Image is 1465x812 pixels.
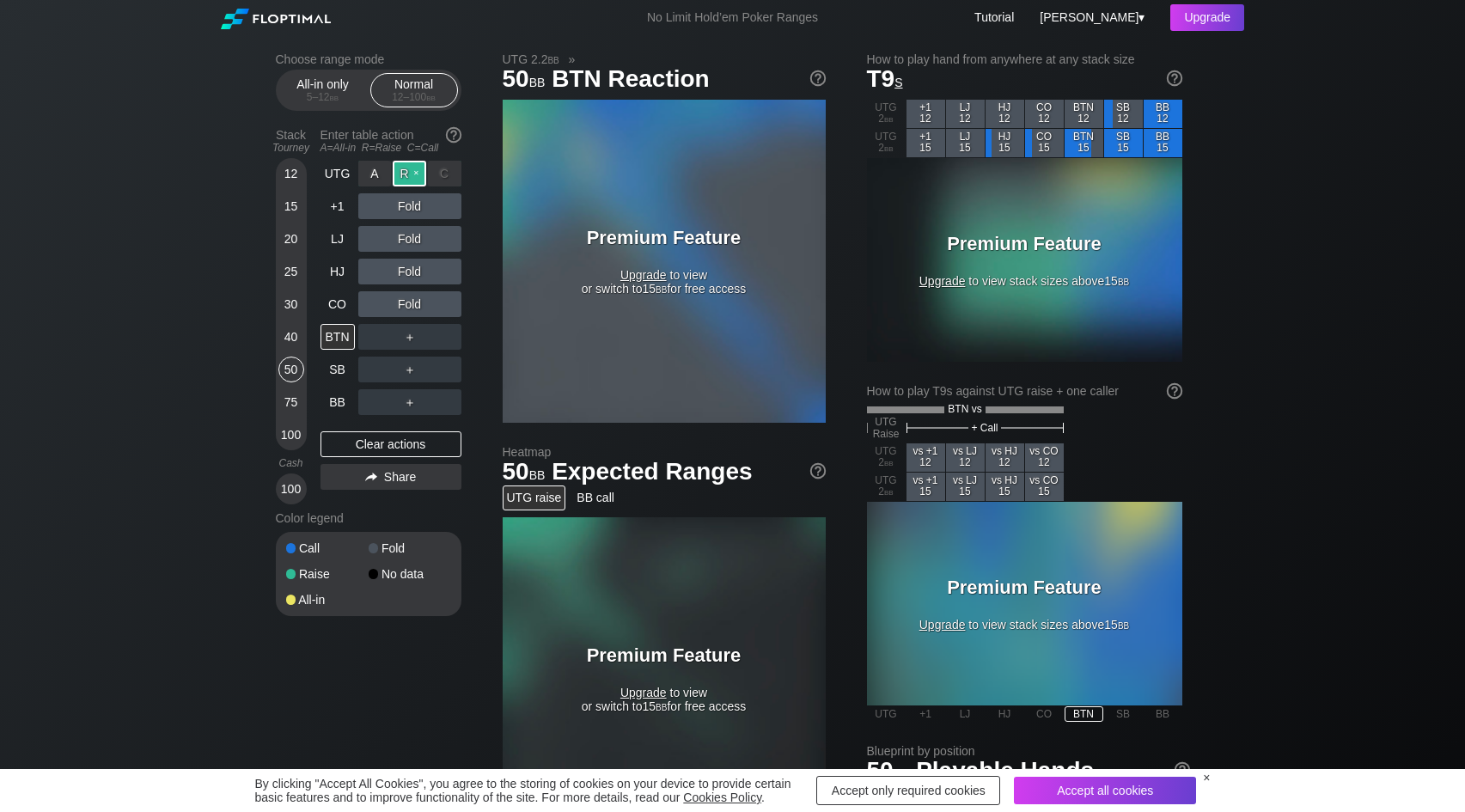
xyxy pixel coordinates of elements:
div: All-in only [284,74,363,107]
div: 12 – 100 [378,91,450,103]
div: Clear actions [320,431,461,457]
h3: Premium Feature [557,644,772,667]
div: UTG raise [503,485,566,510]
span: bb [656,282,667,296]
div: HJ 12 [986,100,1024,128]
div: Upgrade [1170,4,1244,31]
h3: Premium Feature [917,233,1132,255]
span: BTN Reaction [549,66,712,95]
div: R [393,161,426,186]
span: bb [884,485,894,498]
a: Cookies Policy [683,791,761,804]
div: BB [320,389,355,415]
div: UTG 2 [867,473,906,501]
span: bb [1118,274,1129,288]
div: 20 [278,226,304,252]
div: 75 [278,389,304,415]
div: BTN [1065,706,1103,722]
div: UTG [867,706,906,722]
span: 50 [500,66,548,95]
div: +1 [320,193,355,219]
div: 5 – 12 [287,91,359,103]
div: LJ [320,226,355,252]
img: help.32db89a4.svg [809,461,827,480]
div: CO 12 [1025,100,1064,128]
div: ＋ [358,357,461,382]
div: × [1203,771,1210,785]
div: BTN [320,324,355,350]
div: Cash [269,457,314,469]
div: +1 15 [906,129,945,157]
span: bb [884,113,894,125]
img: help.32db89a4.svg [1173,760,1192,779]
span: Upgrade [620,268,667,282]
div: Call [286,542,369,554]
div: HJ [986,706,1024,722]
div: Share [320,464,461,490]
img: share.864f2f62.svg [365,473,377,482]
div: UTG 2 [867,100,906,128]
div: UTG [320,161,355,186]
div: Fold [369,542,451,554]
div: Fold [358,291,461,317]
div: 15 [278,193,304,219]
h2: How to play hand from anywhere at any stack size [867,52,1182,66]
span: BTN vs [948,403,981,415]
div: SB [320,357,355,382]
div: vs CO 15 [1025,473,1064,501]
div: Tourney [269,142,314,154]
div: vs HJ 15 [986,473,1024,501]
img: help.32db89a4.svg [1165,69,1184,88]
div: vs LJ 15 [946,473,985,501]
div: A=All-in R=Raise C=Call [320,142,461,154]
span: bb [529,71,546,90]
div: vs HJ 12 [986,443,1024,472]
div: vs +1 15 [906,473,945,501]
img: help.32db89a4.svg [809,69,827,88]
h2: Heatmap [503,445,826,459]
div: HJ [320,259,355,284]
span: [PERSON_NAME] [1040,10,1138,24]
span: T9 [867,65,903,92]
span: bb [547,52,559,66]
div: HJ 15 [986,129,1024,157]
span: bb [656,699,667,713]
h3: Premium Feature [917,577,1132,599]
span: Upgrade [919,274,966,288]
div: How to play T9s against UTG raise + one caller [867,384,1182,398]
span: ✕ [409,168,419,177]
span: Upgrade [919,618,966,632]
div: to view stack sizes above 15 [917,233,1132,288]
div: 100 [278,422,304,448]
div: LJ 15 [946,129,985,157]
div: +1 [906,706,945,722]
div: SB 12 [1104,100,1143,128]
div: By clicking "Accept All Cookies", you agree to the storing of cookies on your device to provide c... [255,777,803,804]
div: SB [1104,706,1143,722]
div: BTN 15 [1065,129,1103,157]
div: BTN 12 [1065,100,1103,128]
span: bb [426,91,436,103]
h1: Playable Hands [867,756,1190,785]
div: Fold [358,226,461,252]
span: » [559,52,584,66]
div: All-in [286,594,369,606]
div: Stack [269,121,314,161]
div: 50 [278,357,304,382]
div: +1 12 [906,100,945,128]
div: BB [1144,706,1182,722]
div: 100 [278,476,304,502]
div: to view or switch to 15 for free access [557,227,772,296]
h2: Choose range mode [276,52,461,66]
div: 30 [278,291,304,317]
div: LJ [946,706,985,722]
div: Accept all cookies [1014,777,1196,804]
div: Raise [286,568,369,580]
span: 50 [500,459,548,487]
div: SB 15 [1104,129,1143,157]
div: ＋ [358,324,461,350]
div: ▾ [1035,8,1147,27]
div: Color legend [276,504,461,532]
div: 25 [278,259,304,284]
div: Enter table action [320,121,461,161]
